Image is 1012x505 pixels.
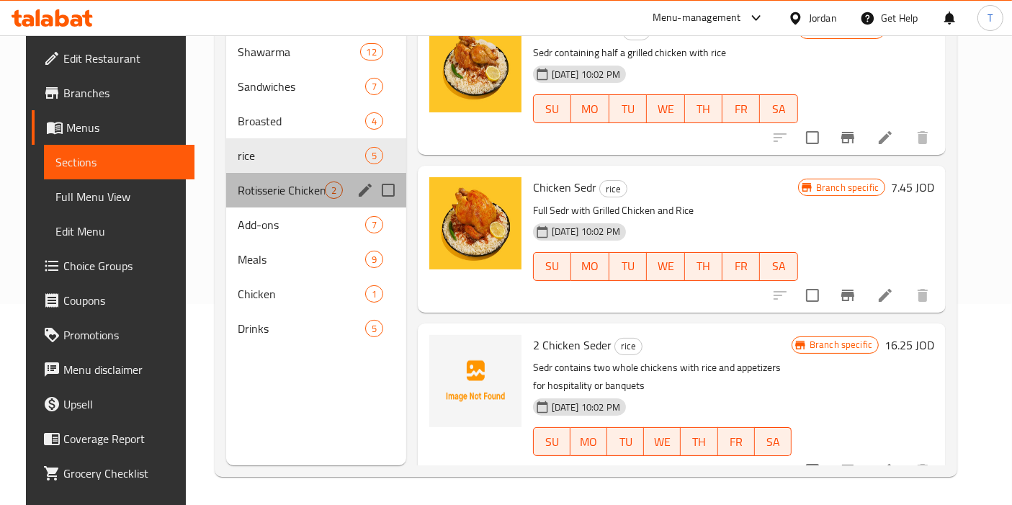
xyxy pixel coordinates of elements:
[360,43,383,61] div: items
[797,122,828,153] span: Select to update
[728,99,754,120] span: FR
[66,119,184,136] span: Menus
[32,456,195,491] a: Grocery Checklist
[766,256,792,277] span: SA
[533,427,570,456] button: SU
[577,99,603,120] span: MO
[576,432,601,452] span: MO
[533,94,571,123] button: SU
[571,252,609,281] button: MO
[718,427,755,456] button: FR
[728,256,754,277] span: FR
[32,283,195,318] a: Coupons
[32,249,195,283] a: Choice Groups
[63,326,184,344] span: Promotions
[63,257,184,274] span: Choice Groups
[830,278,865,313] button: Branch-specific-item
[32,352,195,387] a: Menu disclaimer
[361,45,382,59] span: 12
[226,311,406,346] div: Drinks5
[691,99,717,120] span: TH
[238,320,365,337] span: Drinks
[238,147,365,164] span: rice
[55,153,184,171] span: Sections
[226,173,406,207] div: Rotisserie Chicken2edit
[533,202,798,220] p: Full Sedr with Grilled Chicken and Rice
[429,335,521,427] img: 2 Chicken Seder
[366,287,382,301] span: 1
[63,361,184,378] span: Menu disclaimer
[539,99,565,120] span: SU
[647,94,684,123] button: WE
[429,177,521,269] img: Chicken Sedr
[366,80,382,94] span: 7
[63,430,184,447] span: Coverage Report
[238,78,365,95] div: Sandwiches
[905,453,940,488] button: delete
[238,112,365,130] span: Broasted
[830,120,865,155] button: Branch-specific-item
[44,145,195,179] a: Sections
[226,277,406,311] div: Chicken1
[988,10,993,26] span: T
[613,432,638,452] span: TU
[533,176,596,198] span: Chicken Sedr
[366,322,382,336] span: 5
[607,427,644,456] button: TU
[647,252,684,281] button: WE
[539,256,565,277] span: SU
[797,280,828,310] span: Select to update
[877,462,894,479] a: Edit menu item
[32,318,195,352] a: Promotions
[533,359,792,395] p: Sedr contains two whole chickens with rice and appetizers for hospitality or banquets
[761,432,786,452] span: SA
[804,338,878,352] span: Branch specific
[877,287,894,304] a: Edit menu item
[685,252,722,281] button: TH
[366,115,382,128] span: 4
[365,112,383,130] div: items
[238,285,365,303] span: Chicken
[63,84,184,102] span: Branches
[609,94,647,123] button: TU
[600,181,627,197] span: rice
[599,180,627,197] div: rice
[32,41,195,76] a: Edit Restaurant
[32,387,195,421] a: Upsell
[905,120,940,155] button: delete
[365,251,383,268] div: items
[722,94,760,123] button: FR
[63,292,184,309] span: Coupons
[55,223,184,240] span: Edit Menu
[533,334,612,356] span: 2 Chicken Seder
[63,465,184,482] span: Grocery Checklist
[32,76,195,110] a: Branches
[644,427,681,456] button: WE
[570,427,607,456] button: MO
[226,104,406,138] div: Broasted4
[365,285,383,303] div: items
[366,218,382,232] span: 7
[571,94,609,123] button: MO
[44,179,195,214] a: Full Menu View
[546,401,626,414] span: [DATE] 10:02 PM
[686,432,712,452] span: TH
[722,252,760,281] button: FR
[354,179,376,201] button: edit
[905,278,940,313] button: delete
[238,182,325,199] span: Rotisserie Chicken
[830,453,865,488] button: Branch-specific-item
[366,149,382,163] span: 5
[365,320,383,337] div: items
[615,256,641,277] span: TU
[685,94,722,123] button: TH
[32,421,195,456] a: Coverage Report
[326,184,342,197] span: 2
[32,110,195,145] a: Menus
[653,256,679,277] span: WE
[614,338,642,355] div: rice
[810,181,885,195] span: Branch specific
[650,432,675,452] span: WE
